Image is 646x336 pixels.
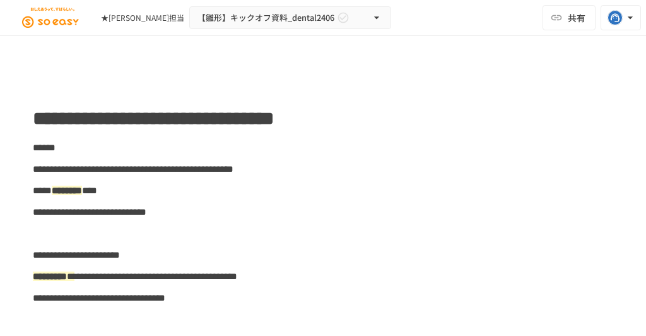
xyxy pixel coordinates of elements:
[189,6,391,29] button: 【雛形】キックオフ資料_dental2406
[10,8,91,28] img: JEGjsIKIkXC9kHzRN7titGGb0UF19Vi83cQ0mCQ5DuX
[543,5,596,30] button: 共有
[197,11,334,25] span: 【雛形】キックオフ資料_dental2406
[101,12,184,23] div: ★[PERSON_NAME]担当
[568,11,585,25] span: 共有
